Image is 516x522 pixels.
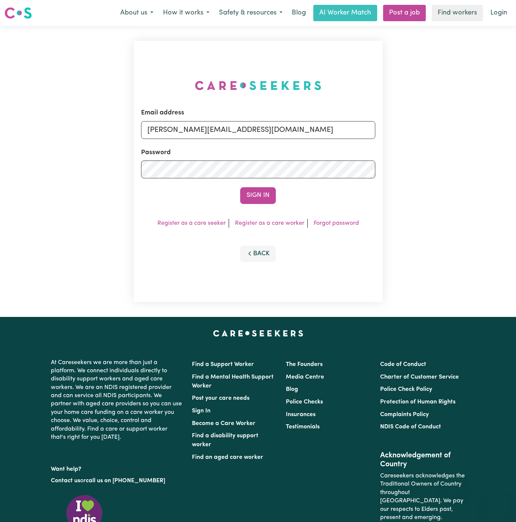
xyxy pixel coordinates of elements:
[240,246,276,262] button: Back
[432,5,483,21] a: Find workers
[286,361,323,367] a: The Founders
[192,421,255,427] a: Become a Care Worker
[486,5,512,21] a: Login
[157,220,226,226] a: Register as a care seeker
[158,5,214,21] button: How it works
[192,408,210,414] a: Sign In
[192,454,263,460] a: Find an aged care worker
[313,5,377,21] a: AI Worker Match
[286,424,320,430] a: Testimonials
[192,395,249,401] a: Post your care needs
[51,474,183,488] p: or
[141,121,375,139] input: Email address
[383,5,426,21] a: Post a job
[51,462,183,473] p: Want help?
[141,108,184,118] label: Email address
[86,478,165,484] a: call us on [PHONE_NUMBER]
[115,5,158,21] button: About us
[286,399,323,405] a: Police Checks
[214,5,287,21] button: Safety & resources
[287,5,310,21] a: Blog
[286,374,324,380] a: Media Centre
[192,374,274,389] a: Find a Mental Health Support Worker
[192,361,254,367] a: Find a Support Worker
[286,412,316,418] a: Insurances
[192,433,258,448] a: Find a disability support worker
[286,386,298,392] a: Blog
[51,356,183,445] p: At Careseekers we are more than just a platform. We connect individuals directly to disability su...
[380,412,429,418] a: Complaints Policy
[235,220,304,226] a: Register as a care worker
[141,148,171,158] label: Password
[380,361,426,367] a: Code of Conduct
[4,4,32,22] a: Careseekers logo
[380,374,459,380] a: Charter of Customer Service
[51,478,80,484] a: Contact us
[240,187,276,204] button: Sign In
[380,451,465,469] h2: Acknowledgement of Country
[4,6,32,20] img: Careseekers logo
[486,492,510,516] iframe: Button to launch messaging window
[213,330,303,336] a: Careseekers home page
[380,399,455,405] a: Protection of Human Rights
[380,386,432,392] a: Police Check Policy
[447,474,461,489] iframe: Close message
[380,424,441,430] a: NDIS Code of Conduct
[314,220,359,226] a: Forgot password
